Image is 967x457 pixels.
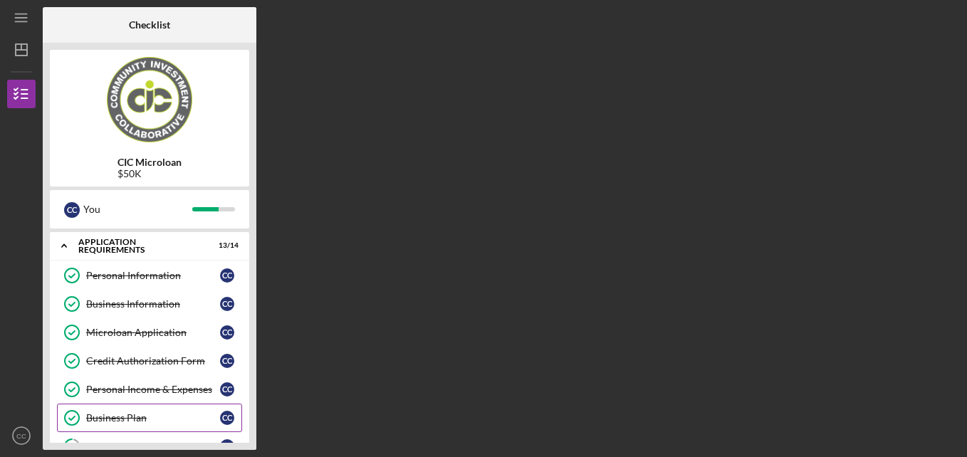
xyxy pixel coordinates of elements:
[213,241,239,250] div: 13 / 14
[220,297,234,311] div: C C
[50,57,249,142] img: Product logo
[57,404,242,432] a: Business PlanCC
[220,354,234,368] div: C C
[64,202,80,218] div: C C
[86,384,220,395] div: Personal Income & Expenses
[16,432,26,440] text: CC
[117,168,182,179] div: $50K
[86,270,220,281] div: Personal Information
[86,355,220,367] div: Credit Authorization Form
[220,268,234,283] div: C C
[220,382,234,396] div: C C
[129,19,170,31] b: Checklist
[86,441,220,452] div: Cash Flow Projections
[86,412,220,424] div: Business Plan
[57,290,242,318] a: Business InformationCC
[220,411,234,425] div: C C
[7,421,36,450] button: CC
[117,157,182,168] b: CIC Microloan
[86,298,220,310] div: Business Information
[57,375,242,404] a: Personal Income & ExpensesCC
[83,197,192,221] div: You
[57,318,242,347] a: Microloan ApplicationCC
[57,347,242,375] a: Credit Authorization FormCC
[220,325,234,340] div: C C
[57,261,242,290] a: Personal InformationCC
[78,238,203,254] div: APPLICATION REQUIREMENTS
[220,439,234,453] div: C C
[86,327,220,338] div: Microloan Application
[70,442,75,451] tspan: 7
